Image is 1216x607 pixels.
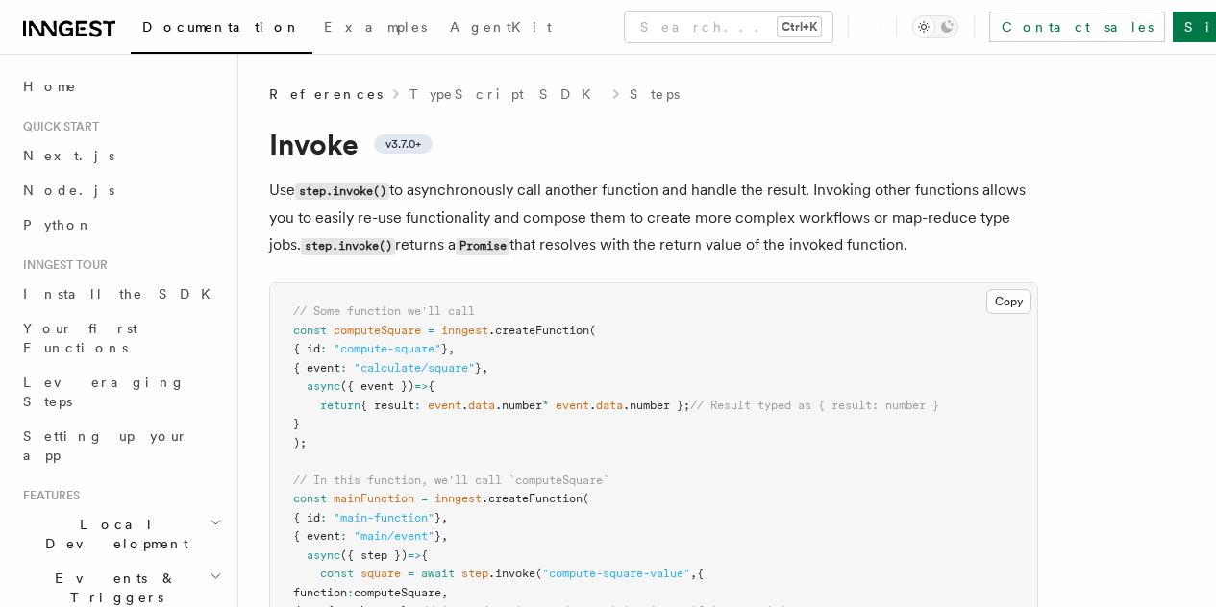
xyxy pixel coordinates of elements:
[450,19,552,35] span: AgentKit
[428,399,461,412] span: event
[293,361,340,375] span: { event
[293,417,300,430] span: }
[320,399,360,412] span: return
[340,529,347,543] span: :
[414,379,428,393] span: =>
[989,12,1165,42] a: Contact sales
[293,529,340,543] span: { event
[488,324,589,337] span: .createFunction
[360,399,414,412] span: { result
[488,567,535,580] span: .invoke
[334,324,421,337] span: computeSquare
[295,183,389,200] code: step.invoke()
[421,548,428,562] span: {
[434,511,441,524] span: }
[428,324,434,337] span: =
[23,77,77,96] span: Home
[690,567,697,580] span: ,
[360,567,401,580] span: square
[690,399,939,412] span: // Result typed as { result: number }
[15,277,226,311] a: Install the SDK
[293,342,320,355] span: { id
[334,511,434,524] span: "main-function"
[347,586,354,599] span: :
[434,529,441,543] span: }
[441,586,448,599] span: ,
[15,173,226,207] a: Node.js
[142,19,301,35] span: Documentation
[428,379,434,393] span: {
[131,6,312,54] a: Documentation
[475,361,482,375] span: }
[583,492,589,505] span: (
[312,6,438,52] a: Examples
[334,492,414,505] span: mainFunction
[340,361,347,375] span: :
[15,507,226,561] button: Local Development
[589,399,596,412] span: .
[456,238,509,255] code: Promise
[320,567,354,580] span: const
[596,399,623,412] span: data
[434,492,482,505] span: inngest
[293,436,307,449] span: );
[334,342,441,355] span: "compute-square"
[630,85,680,104] a: Steps
[535,567,542,580] span: (
[293,324,327,337] span: const
[441,529,448,543] span: ,
[354,361,475,375] span: "calculate/square"
[340,548,408,562] span: ({ step })
[912,15,958,38] button: Toggle dark mode
[15,69,226,104] a: Home
[414,399,421,412] span: :
[441,342,448,355] span: }
[269,177,1038,259] p: Use to asynchronously call another function and handle the result. Invoking other functions allow...
[986,289,1031,314] button: Copy
[23,375,186,409] span: Leveraging Steps
[461,399,468,412] span: .
[293,473,609,487] span: // In this function, we'll call `computeSquare`
[293,511,320,524] span: { id
[15,515,210,553] span: Local Development
[354,586,441,599] span: computeSquare
[408,567,414,580] span: =
[320,511,327,524] span: :
[293,304,475,318] span: // Some function we'll call
[293,586,347,599] span: function
[354,529,434,543] span: "main/event"
[542,567,690,580] span: "compute-square-value"
[468,399,495,412] span: data
[409,85,603,104] a: TypeScript SDK
[307,379,340,393] span: async
[15,257,108,273] span: Inngest tour
[438,6,563,52] a: AgentKit
[421,492,428,505] span: =
[301,238,395,255] code: step.invoke()
[15,569,210,607] span: Events & Triggers
[15,365,226,419] a: Leveraging Steps
[421,567,455,580] span: await
[15,119,99,134] span: Quick start
[495,399,542,412] span: .number
[269,85,383,104] span: References
[408,548,421,562] span: =>
[15,311,226,365] a: Your first Functions
[15,488,80,503] span: Features
[293,492,327,505] span: const
[623,399,690,412] span: .number };
[441,324,488,337] span: inngest
[23,428,188,463] span: Setting up your app
[23,182,114,198] span: Node.js
[269,127,1038,161] h1: Invoke
[482,492,583,505] span: .createFunction
[625,12,832,42] button: Search...Ctrl+K
[461,567,488,580] span: step
[482,361,488,375] span: ,
[589,324,596,337] span: (
[441,511,448,524] span: ,
[697,567,704,580] span: {
[320,342,327,355] span: :
[23,148,114,163] span: Next.js
[307,548,340,562] span: async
